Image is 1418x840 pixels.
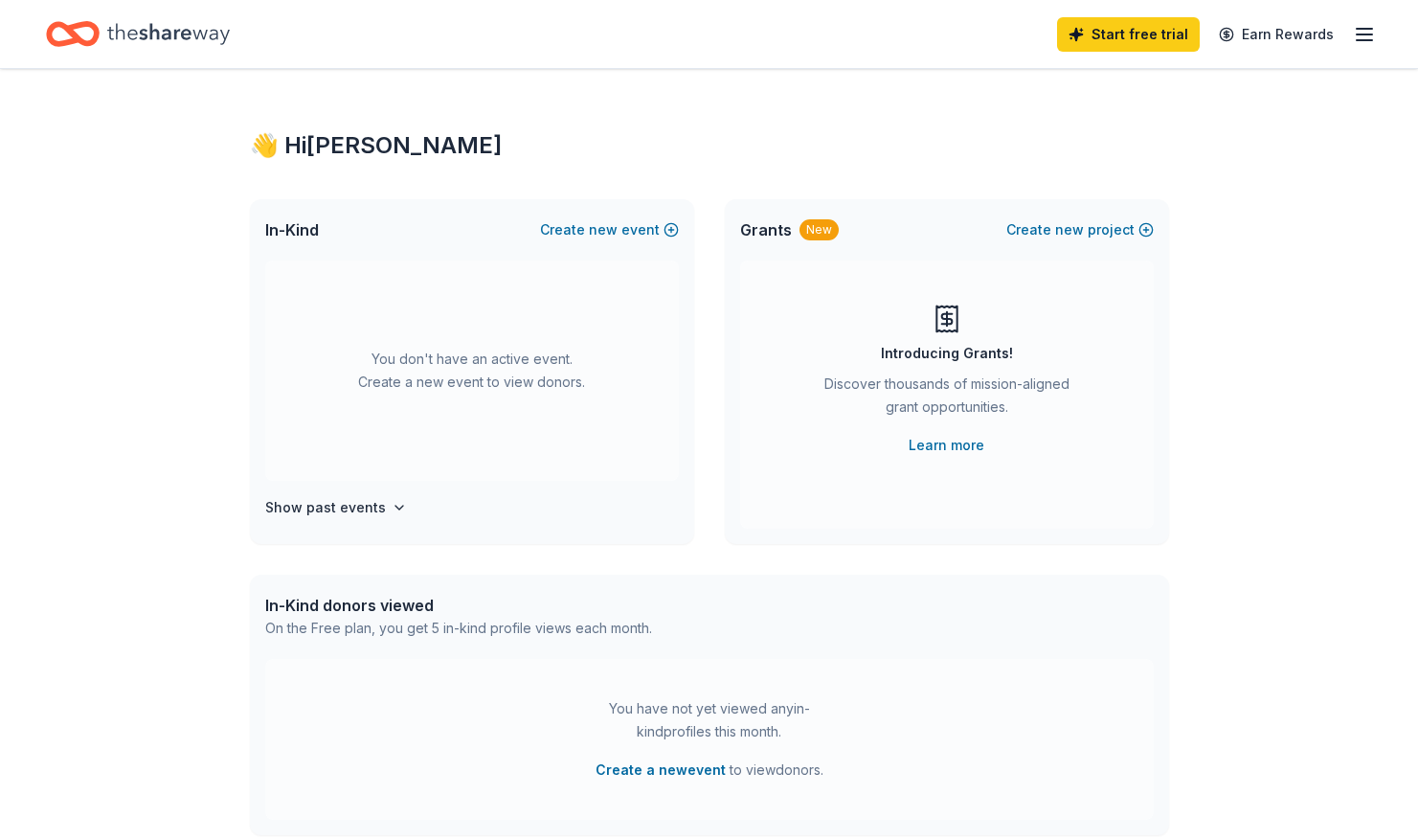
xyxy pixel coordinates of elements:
[596,759,726,782] button: Create a newevent
[46,11,230,57] a: Home
[1207,17,1345,52] a: Earn Rewards
[265,594,652,617] div: In-Kind donors viewed
[1057,17,1200,52] a: Start free trial
[540,218,679,241] button: Createnewevent
[740,218,792,241] span: Grants
[817,373,1077,426] div: Discover thousands of mission-aligned grant opportunities.
[799,219,839,240] div: New
[265,496,407,519] button: Show past events
[265,496,386,519] h4: Show past events
[590,697,829,743] div: You have not yet viewed any in-kind profiles this month.
[881,342,1013,365] div: Introducing Grants!
[250,130,1169,161] div: 👋 Hi [PERSON_NAME]
[265,617,652,640] div: On the Free plan, you get 5 in-kind profile views each month.
[1006,218,1154,241] button: Createnewproject
[909,434,984,457] a: Learn more
[596,759,823,782] span: to view donors .
[265,218,319,241] span: In-Kind
[1055,218,1084,241] span: new
[589,218,618,241] span: new
[265,261,679,481] div: You don't have an active event. Create a new event to view donors.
